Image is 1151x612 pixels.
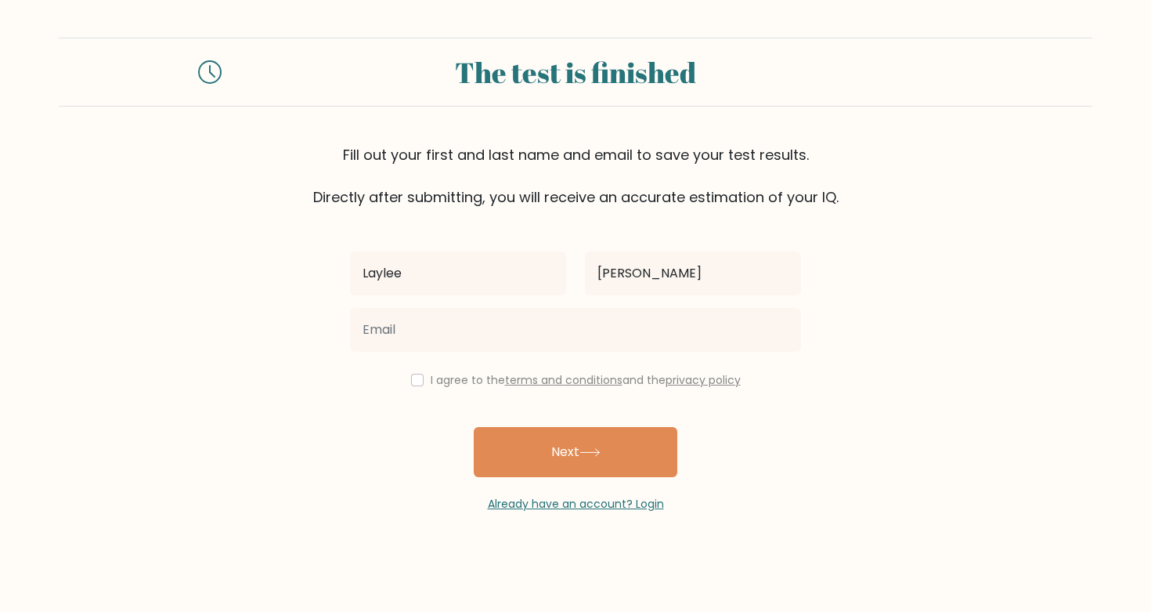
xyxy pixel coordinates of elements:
[240,51,911,93] div: The test is finished
[431,372,741,388] label: I agree to the and the
[474,427,677,477] button: Next
[488,496,664,512] a: Already have an account? Login
[350,252,566,295] input: First name
[59,144,1092,208] div: Fill out your first and last name and email to save your test results. Directly after submitting,...
[505,372,622,388] a: terms and conditions
[666,372,741,388] a: privacy policy
[585,252,801,295] input: Last name
[350,308,801,352] input: Email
